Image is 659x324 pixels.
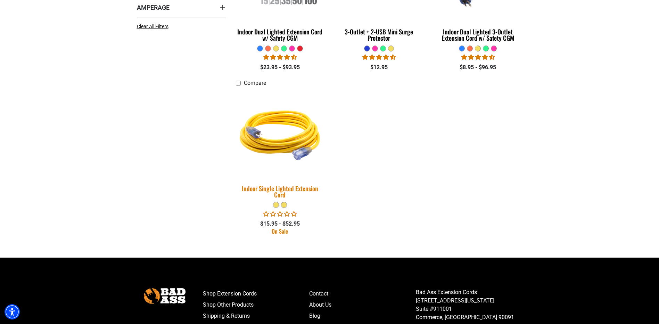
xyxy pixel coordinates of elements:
[144,288,186,304] img: Bad Ass Extension Cords
[137,3,170,11] span: Amperage
[263,54,297,60] span: 4.40 stars
[263,211,297,217] span: 0.00 stars
[416,288,522,322] p: Bad Ass Extension Cords [STREET_ADDRESS][US_STATE] Suite #911001 Commerce, [GEOGRAPHIC_DATA] 90091
[203,288,310,299] a: Shop Extension Cords
[335,63,423,72] div: $12.95
[236,185,324,198] div: Indoor Single Lighted Extension Cord
[244,80,266,86] span: Compare
[5,304,20,319] div: Accessibility Menu
[309,288,416,299] a: Contact
[434,63,522,72] div: $8.95 - $96.95
[362,54,396,60] span: 4.36 stars
[236,220,324,228] div: $15.95 - $52.95
[231,89,329,178] img: Yellow
[203,310,310,322] a: Shipping & Returns
[335,29,423,41] div: 3-Outlet + 2-USB Mini Surge Protector
[434,29,522,41] div: Indoor Dual Lighted 3-Outlet Extension Cord w/ Safety CGM
[137,23,171,30] a: Clear All Filters
[137,24,168,29] span: Clear All Filters
[236,63,324,72] div: $23.95 - $93.95
[309,310,416,322] a: Blog
[203,299,310,310] a: Shop Other Products
[236,228,324,234] div: On Sale
[309,299,416,310] a: About Us
[461,54,495,60] span: 4.33 stars
[236,90,324,202] a: Yellow Indoor Single Lighted Extension Cord
[236,29,324,41] div: Indoor Dual Lighted Extension Cord w/ Safety CGM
